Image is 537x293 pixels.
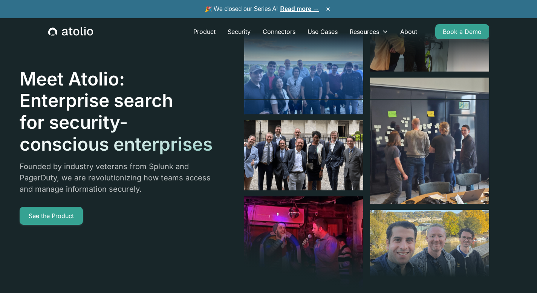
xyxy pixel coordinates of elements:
[257,24,301,39] a: Connectors
[499,257,537,293] iframe: Chat Widget
[324,5,333,13] button: ×
[370,78,489,204] img: image
[244,121,363,191] img: image
[350,27,379,36] div: Resources
[20,207,83,225] a: See the Product
[280,6,319,12] a: Read more →
[20,68,218,155] h1: Meet Atolio: Enterprise search for security-conscious enterprises
[222,24,257,39] a: Security
[244,26,363,114] img: image
[394,24,423,39] a: About
[435,24,489,39] a: Book a Demo
[48,27,93,37] a: home
[187,24,222,39] a: Product
[20,161,218,195] p: Founded by industry veterans from Splunk and PagerDuty, we are revolutionizing how teams access a...
[344,24,394,39] div: Resources
[205,5,319,14] span: 🎉 We closed our Series A!
[301,24,344,39] a: Use Cases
